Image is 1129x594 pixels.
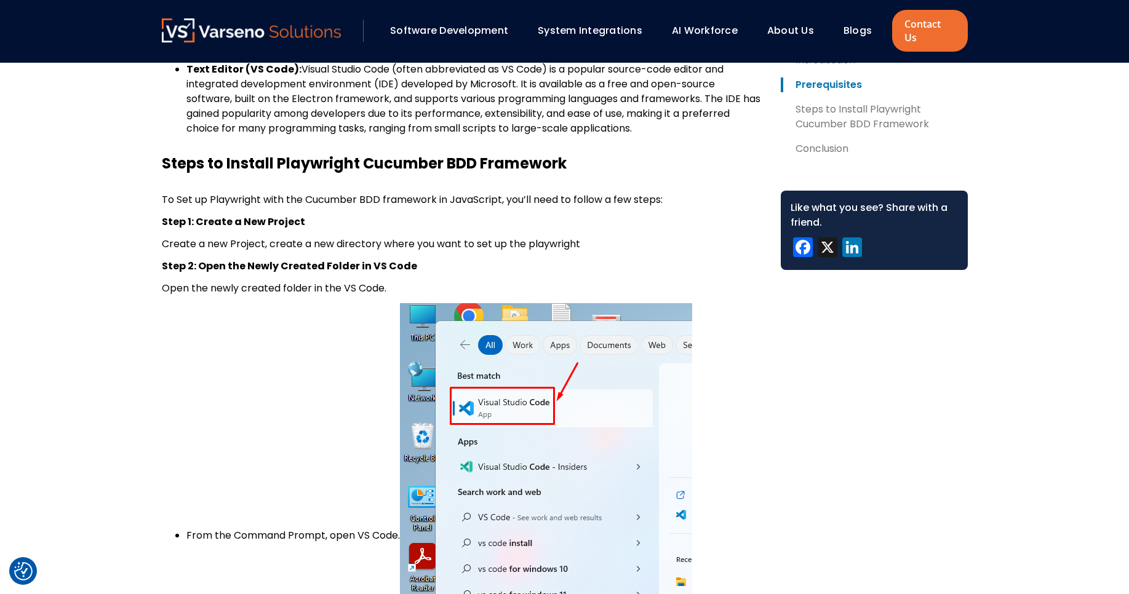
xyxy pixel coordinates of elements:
[162,259,417,273] strong: Step 2: Open the Newly Created Folder in VS Code
[14,562,33,580] img: Revisit consent button
[162,237,761,251] p: Create a new Project, create a new directory where you want to set up the playwright
[162,215,305,229] strong: Step 1: Create a New Project
[532,20,660,41] div: System Integrations
[781,102,968,132] a: Steps to Install Playwright Cucumber BDD Framework
[672,23,738,38] a: AI Workforce
[815,237,840,260] a: X
[186,62,761,136] li: Visual Studio Code (often abbreviated as VS Code) is a popular source-code editor and integrated ...
[837,20,889,41] div: Blogs
[844,23,872,38] a: Blogs
[162,18,341,43] a: Varseno Solutions – Product Engineering & IT Services
[761,20,831,41] div: About Us
[162,154,761,173] h3: Steps to Install Playwright Cucumber BDD Framework
[162,18,341,42] img: Varseno Solutions – Product Engineering & IT Services
[186,62,301,76] strong: Text Editor (VS Code):
[892,10,967,52] a: Contact Us
[781,141,968,156] a: Conclusion
[162,281,761,296] p: Open the newly created folder in the VS Code.
[666,20,755,41] div: AI Workforce
[390,23,508,38] a: Software Development
[162,192,761,207] p: To Set up Playwright with the Cucumber BDD framework in JavaScript, you’ll need to follow a few s...
[384,20,525,41] div: Software Development
[840,237,864,260] a: LinkedIn
[791,200,958,230] div: Like what you see? Share with a friend.
[791,237,815,260] a: Facebook
[767,23,814,38] a: About Us
[781,77,968,92] a: Prerequisites
[14,562,33,580] button: Cookie Settings
[538,23,642,38] a: System Integrations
